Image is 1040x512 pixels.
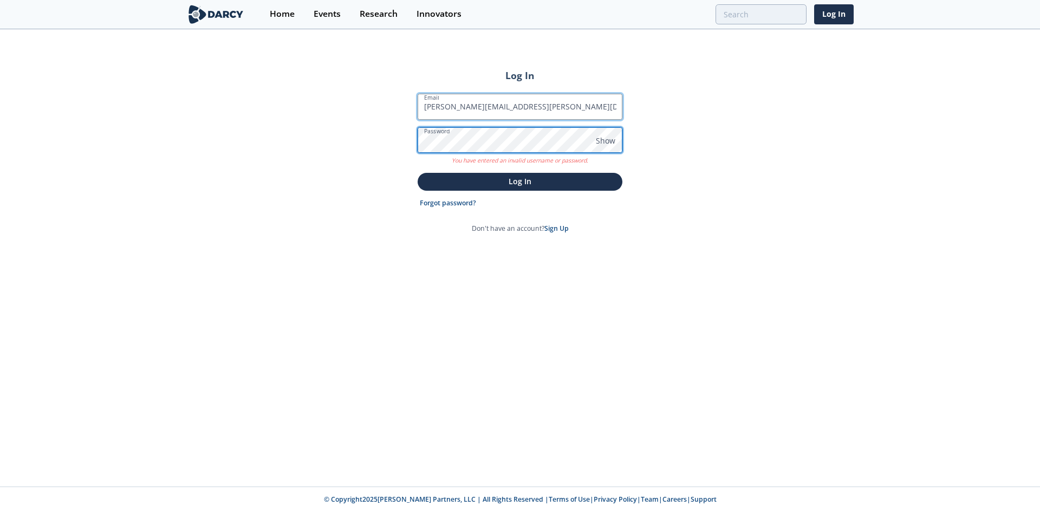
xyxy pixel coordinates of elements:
[641,495,659,504] a: Team
[594,495,637,504] a: Privacy Policy
[425,176,615,187] p: Log In
[596,135,615,146] span: Show
[691,495,717,504] a: Support
[417,10,461,18] div: Innovators
[270,10,295,18] div: Home
[472,224,569,234] p: Don't have an account?
[420,198,476,208] a: Forgot password?
[424,127,450,135] label: Password
[544,224,569,233] a: Sign Up
[418,68,622,82] h2: Log In
[549,495,590,504] a: Terms of Use
[424,93,439,102] label: Email
[360,10,398,18] div: Research
[186,5,245,24] img: logo-wide.svg
[119,495,921,504] p: © Copyright 2025 [PERSON_NAME] Partners, LLC | All Rights Reserved | | | | |
[314,10,341,18] div: Events
[418,173,622,191] button: Log In
[662,495,687,504] a: Careers
[716,4,807,24] input: Advanced Search
[418,153,622,165] p: You have entered an invalid username or password.
[814,4,854,24] a: Log In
